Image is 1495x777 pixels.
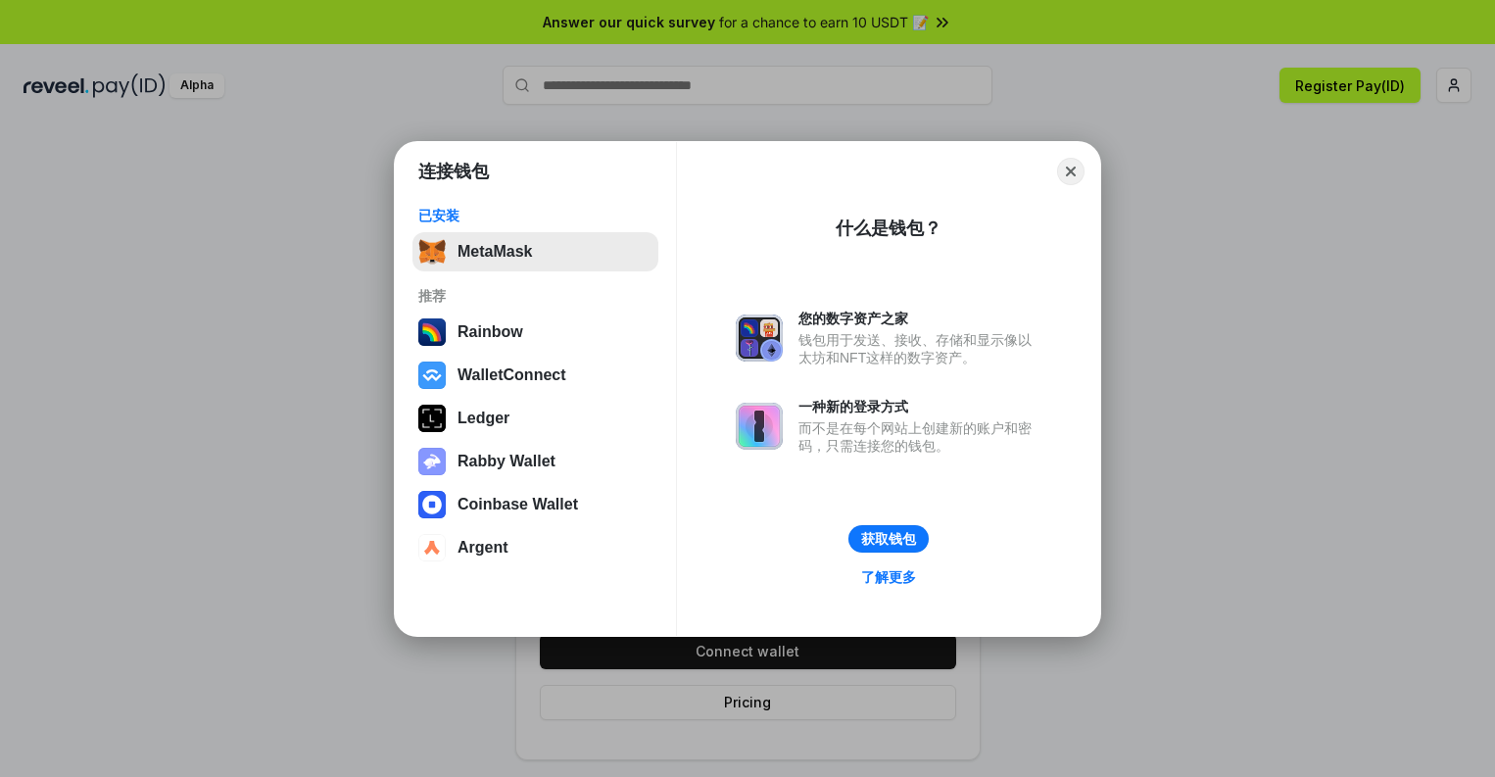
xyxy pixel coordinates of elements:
img: svg+xml,%3Csvg%20xmlns%3D%22http%3A%2F%2Fwww.w3.org%2F2000%2Fsvg%22%20fill%3D%22none%22%20viewBox... [736,315,783,362]
button: Ledger [412,399,658,438]
div: MetaMask [458,243,532,261]
img: svg+xml,%3Csvg%20width%3D%2228%22%20height%3D%2228%22%20viewBox%3D%220%200%2028%2028%22%20fill%3D... [418,534,446,561]
img: svg+xml,%3Csvg%20xmlns%3D%22http%3A%2F%2Fwww.w3.org%2F2000%2Fsvg%22%20width%3D%2228%22%20height%3... [418,405,446,432]
div: 了解更多 [861,568,916,586]
div: 钱包用于发送、接收、存储和显示像以太坊和NFT这样的数字资产。 [798,331,1041,366]
div: 推荐 [418,287,652,305]
img: svg+xml,%3Csvg%20xmlns%3D%22http%3A%2F%2Fwww.w3.org%2F2000%2Fsvg%22%20fill%3D%22none%22%20viewBox... [418,448,446,475]
button: Rabby Wallet [412,442,658,481]
div: 已安装 [418,207,652,224]
img: svg+xml,%3Csvg%20fill%3D%22none%22%20height%3D%2233%22%20viewBox%3D%220%200%2035%2033%22%20width%... [418,238,446,266]
button: Rainbow [412,313,658,352]
a: 了解更多 [849,564,928,590]
div: 一种新的登录方式 [798,398,1041,415]
img: svg+xml,%3Csvg%20width%3D%22120%22%20height%3D%22120%22%20viewBox%3D%220%200%20120%20120%22%20fil... [418,318,446,346]
button: Argent [412,528,658,567]
img: svg+xml,%3Csvg%20width%3D%2228%22%20height%3D%2228%22%20viewBox%3D%220%200%2028%2028%22%20fill%3D... [418,491,446,518]
div: Coinbase Wallet [458,496,578,513]
div: Ledger [458,410,509,427]
div: 什么是钱包？ [836,217,941,240]
div: Rainbow [458,323,523,341]
button: WalletConnect [412,356,658,395]
button: 获取钱包 [848,525,929,553]
img: svg+xml,%3Csvg%20width%3D%2228%22%20height%3D%2228%22%20viewBox%3D%220%200%2028%2028%22%20fill%3D... [418,362,446,389]
button: Coinbase Wallet [412,485,658,524]
div: 而不是在每个网站上创建新的账户和密码，只需连接您的钱包。 [798,419,1041,455]
div: 您的数字资产之家 [798,310,1041,327]
button: MetaMask [412,232,658,271]
div: 获取钱包 [861,530,916,548]
h1: 连接钱包 [418,160,489,183]
div: Rabby Wallet [458,453,555,470]
img: svg+xml,%3Csvg%20xmlns%3D%22http%3A%2F%2Fwww.w3.org%2F2000%2Fsvg%22%20fill%3D%22none%22%20viewBox... [736,403,783,450]
div: WalletConnect [458,366,566,384]
button: Close [1057,158,1085,185]
div: Argent [458,539,508,557]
